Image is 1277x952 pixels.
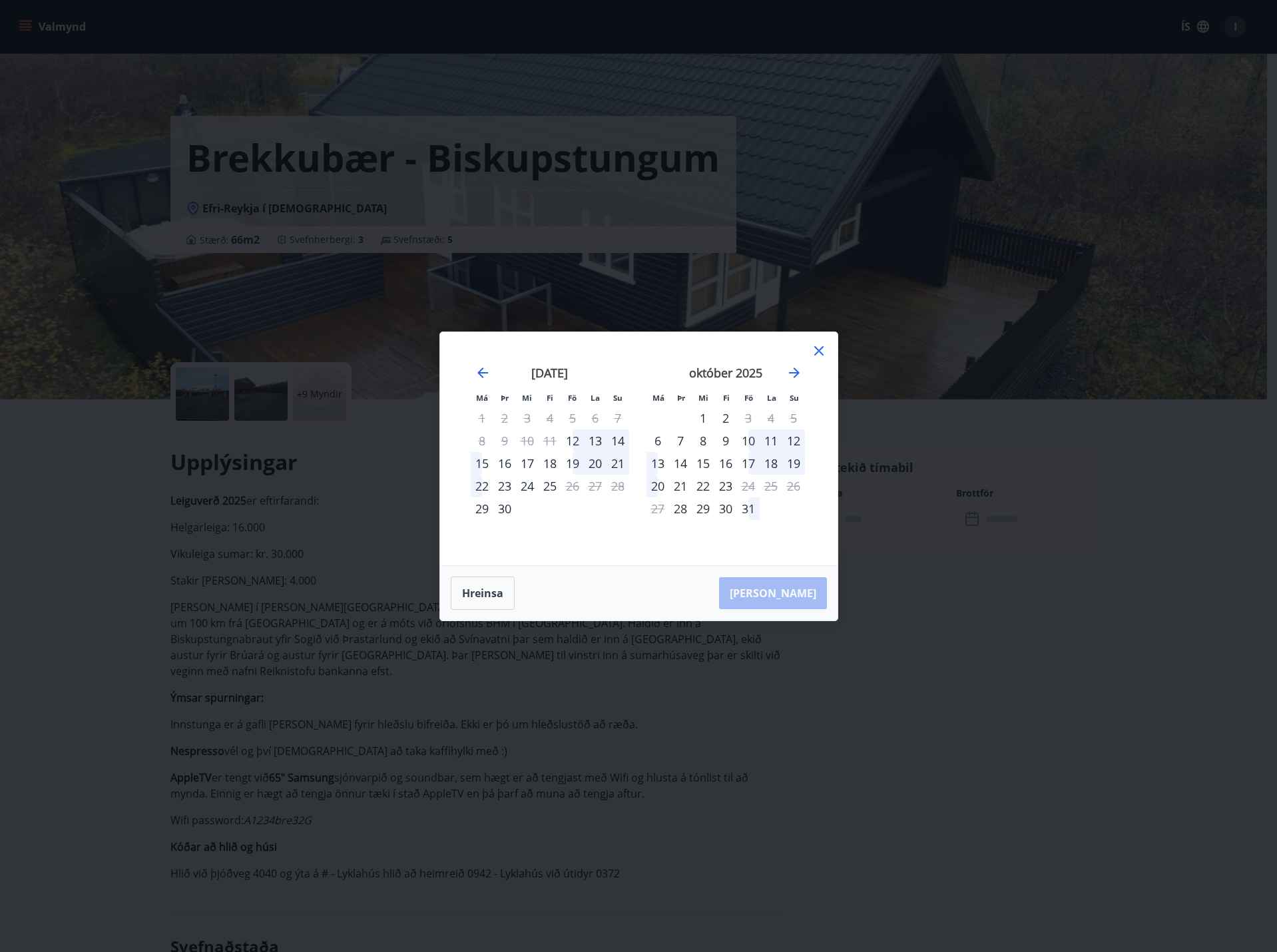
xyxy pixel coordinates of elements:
[786,365,802,381] div: Move forward to switch to the next month.
[516,429,539,452] td: Not available. miðvikudagur, 10. september 2025
[516,452,539,475] div: 17
[782,452,805,475] div: 19
[714,429,737,452] div: 9
[669,429,692,452] td: Choose þriðjudagur, 7. október 2025 as your check-in date. It’s available.
[714,475,737,497] div: 23
[584,429,607,452] div: 13
[471,475,493,497] div: 22
[782,475,805,497] td: Not available. sunnudagur, 26. október 2025
[714,407,737,429] td: Choose fimmtudagur, 2. október 2025 as your check-in date. It’s available.
[561,452,584,475] td: Choose föstudagur, 19. september 2025 as your check-in date. It’s available.
[471,452,493,475] td: Choose mánudagur, 15. september 2025 as your check-in date. It’s available.
[767,393,776,403] small: La
[692,407,714,429] div: 1
[456,348,822,549] div: Calendar
[714,429,737,452] td: Choose fimmtudagur, 9. október 2025 as your check-in date. It’s available.
[782,429,805,452] td: Choose sunnudagur, 12. október 2025 as your check-in date. It’s available.
[493,429,516,452] td: Not available. þriðjudagur, 9. september 2025
[760,452,782,475] td: Choose laugardagur, 18. október 2025 as your check-in date. It’s available.
[547,393,553,403] small: Fi
[471,429,493,452] td: Not available. mánudagur, 8. september 2025
[539,407,561,429] td: Not available. fimmtudagur, 4. september 2025
[737,407,760,429] td: Not available. föstudagur, 3. október 2025
[760,475,782,497] td: Not available. laugardagur, 25. október 2025
[584,475,607,497] td: Not available. laugardagur, 27. september 2025
[493,452,516,475] div: 16
[692,475,714,497] td: Choose miðvikudagur, 22. október 2025 as your check-in date. It’s available.
[584,452,607,475] div: 20
[584,429,607,452] td: Choose laugardagur, 13. september 2025 as your check-in date. It’s available.
[714,497,737,520] div: 30
[607,452,629,475] div: 21
[493,475,516,497] div: 23
[782,407,805,429] td: Not available. sunnudagur, 5. október 2025
[737,475,760,497] td: Not available. föstudagur, 24. október 2025
[607,429,629,452] div: 14
[714,475,737,497] td: Choose fimmtudagur, 23. október 2025 as your check-in date. It’s available.
[607,452,629,475] td: Choose sunnudagur, 21. september 2025 as your check-in date. It’s available.
[790,393,799,403] small: Su
[471,407,493,429] td: Not available. mánudagur, 1. september 2025
[698,393,708,403] small: Mi
[760,429,782,452] div: 11
[516,475,539,497] td: Choose miðvikudagur, 24. september 2025 as your check-in date. It’s available.
[714,497,737,520] td: Choose fimmtudagur, 30. október 2025 as your check-in date. It’s available.
[471,497,493,520] td: Choose mánudagur, 29. september 2025 as your check-in date. It’s available.
[607,407,629,429] td: Not available. sunnudagur, 7. september 2025
[522,393,532,403] small: Mi
[501,393,509,403] small: Þr
[669,475,692,497] div: 21
[646,429,669,452] td: Choose mánudagur, 6. október 2025 as your check-in date. It’s available.
[760,429,782,452] td: Choose laugardagur, 11. október 2025 as your check-in date. It’s available.
[669,497,692,520] td: Choose þriðjudagur, 28. október 2025 as your check-in date. It’s available.
[613,393,623,403] small: Su
[539,429,561,452] td: Not available. fimmtudagur, 11. september 2025
[692,497,714,520] div: 29
[471,497,493,520] div: Aðeins innritun í boði
[584,452,607,475] td: Choose laugardagur, 20. september 2025 as your check-in date. It’s available.
[561,429,584,452] div: Aðeins innritun í boði
[692,475,714,497] div: 22
[669,475,692,497] td: Choose þriðjudagur, 21. október 2025 as your check-in date. It’s available.
[714,452,737,475] td: Choose fimmtudagur, 16. október 2025 as your check-in date. It’s available.
[669,497,692,520] div: Aðeins innritun í boði
[652,393,664,403] small: Má
[646,475,669,497] td: Choose mánudagur, 20. október 2025 as your check-in date. It’s available.
[737,452,760,475] div: 17
[493,497,516,520] div: 30
[561,475,584,497] td: Not available. föstudagur, 26. september 2025
[714,452,737,475] div: 16
[475,365,491,381] div: Move backward to switch to the previous month.
[669,429,692,452] div: 7
[561,407,584,429] td: Not available. föstudagur, 5. september 2025
[669,452,692,475] div: 14
[737,497,760,520] td: Choose föstudagur, 31. október 2025 as your check-in date. It’s available.
[692,497,714,520] td: Choose miðvikudagur, 29. október 2025 as your check-in date. It’s available.
[760,452,782,475] div: 18
[561,452,584,475] div: 19
[744,393,753,403] small: Fö
[646,497,669,520] td: Not available. mánudagur, 27. október 2025
[561,429,584,452] td: Choose föstudagur, 12. september 2025 as your check-in date. It’s available.
[669,452,692,475] td: Choose þriðjudagur, 14. október 2025 as your check-in date. It’s available.
[646,452,669,475] div: 13
[451,577,515,610] button: Hreinsa
[692,407,714,429] td: Choose miðvikudagur, 1. október 2025 as your check-in date. It’s available.
[539,452,561,475] div: 18
[737,475,760,497] div: Aðeins útritun í boði
[516,407,539,429] td: Not available. miðvikudagur, 3. september 2025
[646,429,669,452] div: Aðeins innritun í boði
[714,407,737,429] div: 2
[782,452,805,475] td: Choose sunnudagur, 19. október 2025 as your check-in date. It’s available.
[607,475,629,497] td: Not available. sunnudagur, 28. september 2025
[646,475,669,497] div: 20
[737,429,760,452] td: Choose föstudagur, 10. október 2025 as your check-in date. It’s available.
[692,452,714,475] td: Choose miðvikudagur, 15. október 2025 as your check-in date. It’s available.
[539,475,561,497] td: Choose fimmtudagur, 25. september 2025 as your check-in date. It’s available.
[516,475,539,497] div: 24
[692,452,714,475] div: 15
[692,429,714,452] div: 8
[737,407,760,429] div: Aðeins útritun í boði
[531,365,568,381] strong: [DATE]
[723,393,730,403] small: Fi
